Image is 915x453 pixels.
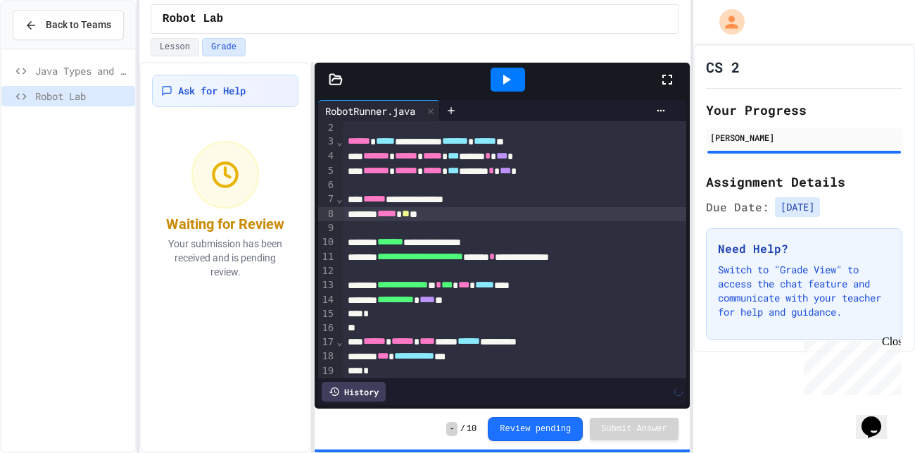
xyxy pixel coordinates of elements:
p: Your submission has been received and is pending review. [160,237,291,279]
span: Ask for Help [178,84,246,98]
div: RobotRunner.java [318,100,440,121]
span: Submit Answer [601,423,667,435]
span: Fold line [336,136,343,147]
h3: Need Help? [718,240,890,257]
span: Fold line [336,336,343,347]
button: Back to Teams [13,10,124,40]
p: Switch to "Grade View" to access the chat feature and communicate with your teacher for help and ... [718,263,890,319]
div: 14 [318,293,336,308]
iframe: chat widget [798,335,901,395]
div: 19 [318,364,336,378]
h2: Your Progress [706,100,902,120]
h2: Assignment Details [706,172,902,192]
div: 12 [318,264,336,278]
div: 5 [318,164,336,179]
button: Lesson [151,38,199,56]
div: 13 [318,278,336,293]
div: 2 [318,121,336,135]
span: Back to Teams [46,18,111,32]
span: Robot Lab [163,11,223,27]
div: My Account [705,6,748,38]
div: 8 [318,207,336,222]
div: 11 [318,250,336,265]
div: Waiting for Review [166,214,284,234]
div: 15 [318,307,336,321]
div: 3 [318,135,336,149]
span: Due Date: [706,199,769,216]
span: 10 [467,423,477,435]
div: 10 [318,235,336,250]
div: 17 [318,335,336,350]
div: 6 [318,178,336,192]
span: - [446,422,457,436]
div: RobotRunner.java [318,104,422,118]
h1: CS 2 [706,57,740,77]
div: 7 [318,192,336,207]
div: History [322,382,386,402]
span: / [460,423,465,435]
div: 18 [318,349,336,364]
div: 4 [318,149,336,164]
span: Java Types and Methods review [35,63,130,78]
div: Chat with us now!Close [6,6,97,89]
button: Grade [202,38,246,56]
div: 20 [318,378,336,392]
iframe: chat widget [856,397,901,439]
button: Submit Answer [590,418,679,440]
span: Fold line [336,193,343,204]
div: 16 [318,321,336,335]
span: [DATE] [775,197,820,217]
div: [PERSON_NAME] [710,131,898,144]
span: Robot Lab [35,89,130,104]
button: Review pending [488,417,583,441]
div: 9 [318,221,336,235]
